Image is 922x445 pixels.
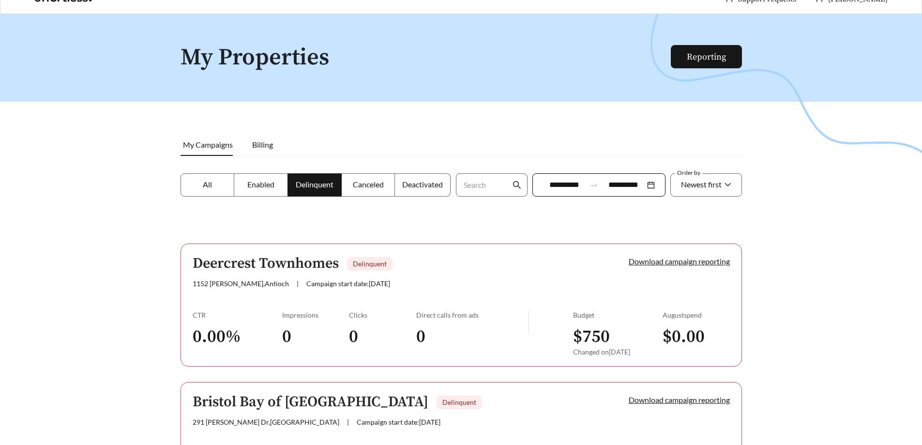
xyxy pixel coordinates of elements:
[193,311,282,319] div: CTR
[203,180,212,189] span: All
[353,260,387,268] span: Delinquent
[349,326,416,348] h3: 0
[296,180,333,189] span: Delinquent
[629,257,730,266] a: Download campaign reporting
[663,311,730,319] div: August spend
[681,180,722,189] span: Newest first
[306,279,390,288] span: Campaign start date: [DATE]
[629,395,730,404] a: Download campaign reporting
[589,181,598,189] span: swap-right
[402,180,443,189] span: Deactivated
[349,311,416,319] div: Clicks
[513,181,521,189] span: search
[193,418,339,426] span: 291 [PERSON_NAME] Dr , [GEOGRAPHIC_DATA]
[193,256,339,272] h5: Deercrest Townhomes
[416,326,528,348] h3: 0
[282,311,349,319] div: Impressions
[573,348,663,356] div: Changed on [DATE]
[282,326,349,348] h3: 0
[193,394,428,410] h5: Bristol Bay of [GEOGRAPHIC_DATA]
[347,418,349,426] span: |
[671,45,742,68] button: Reporting
[353,180,384,189] span: Canceled
[416,311,528,319] div: Direct calls from ads
[589,181,598,189] span: to
[193,326,282,348] h3: 0.00 %
[573,326,663,348] h3: $ 750
[687,51,726,62] a: Reporting
[247,180,274,189] span: Enabled
[663,326,730,348] h3: $ 0.00
[528,311,529,334] img: line
[297,279,299,288] span: |
[442,398,476,406] span: Delinquent
[357,418,440,426] span: Campaign start date: [DATE]
[573,311,663,319] div: Budget
[183,140,233,149] span: My Campaigns
[252,140,273,149] span: Billing
[193,279,289,288] span: 1152 [PERSON_NAME] , Antioch
[181,244,742,367] a: Deercrest TownhomesDelinquent1152 [PERSON_NAME],Antioch|Campaign start date:[DATE]Download campai...
[181,45,672,71] h1: My Properties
